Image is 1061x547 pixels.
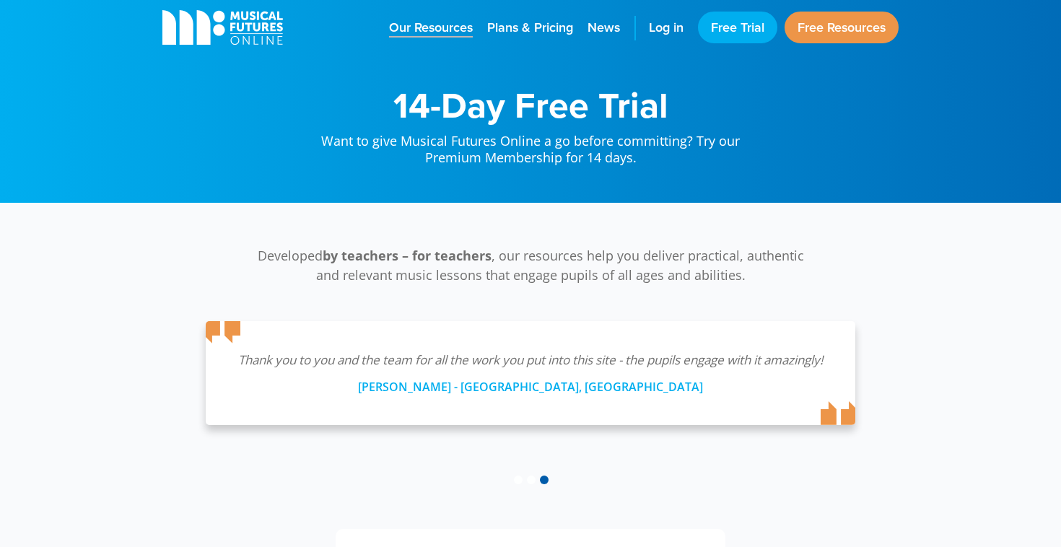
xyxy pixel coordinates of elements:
[649,18,684,38] span: Log in
[307,123,754,167] p: Want to give Musical Futures Online a go before committing? Try our Premium Membership for 14 days.
[389,18,473,38] span: Our Resources
[487,18,573,38] span: Plans & Pricing
[588,18,620,38] span: News
[249,246,812,285] p: Developed , our resources help you deliver practical, authentic and relevant music lessons that e...
[785,12,899,43] a: Free Resources
[235,370,826,396] div: [PERSON_NAME] - [GEOGRAPHIC_DATA], [GEOGRAPHIC_DATA]
[235,350,826,370] p: Thank you to you and the team for all the work you put into this site - the pupils engage with it...
[323,247,492,264] strong: by teachers – for teachers
[698,12,777,43] a: Free Trial
[307,87,754,123] h1: 14-Day Free Trial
